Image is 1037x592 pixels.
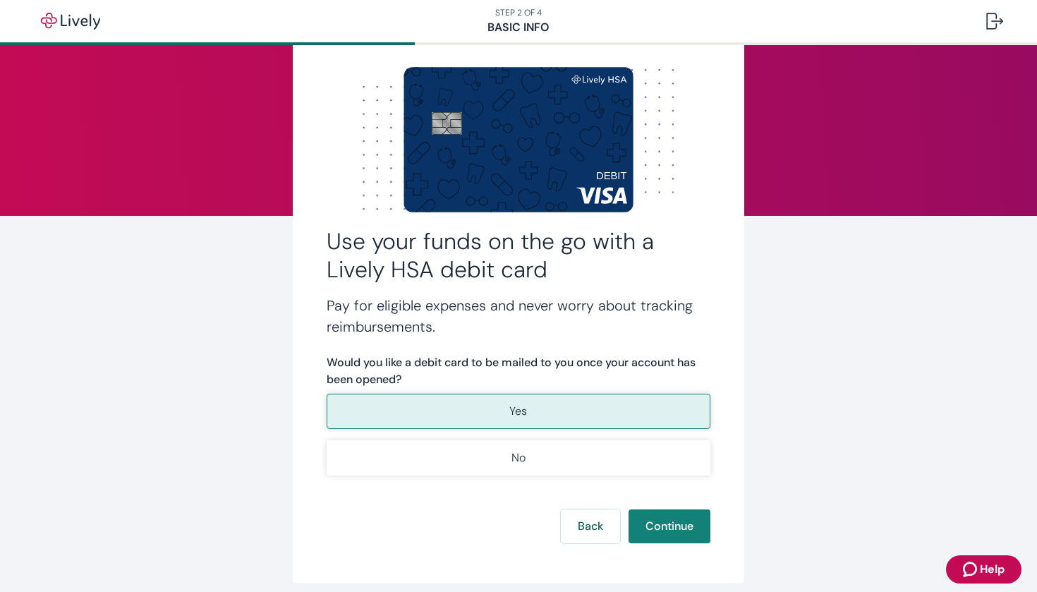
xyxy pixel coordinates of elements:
[327,69,710,210] img: Dot background
[963,561,980,578] svg: Zendesk support icon
[946,555,1021,584] button: Zendesk support iconHelp
[327,354,710,388] label: Would you like a debit card to be mailed to you once your account has been opened?
[509,403,527,420] p: Yes
[327,440,710,476] button: No
[975,4,1014,38] button: Log out
[404,67,633,212] img: Debit card
[327,295,710,337] h4: Pay for eligible expenses and never worry about tracking reimbursements.
[980,561,1005,578] span: Help
[629,509,710,543] button: Continue
[31,13,110,30] img: Lively
[561,509,620,543] button: Back
[511,449,526,466] p: No
[327,227,710,284] h2: Use your funds on the go with a Lively HSA debit card
[327,394,710,429] button: Yes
